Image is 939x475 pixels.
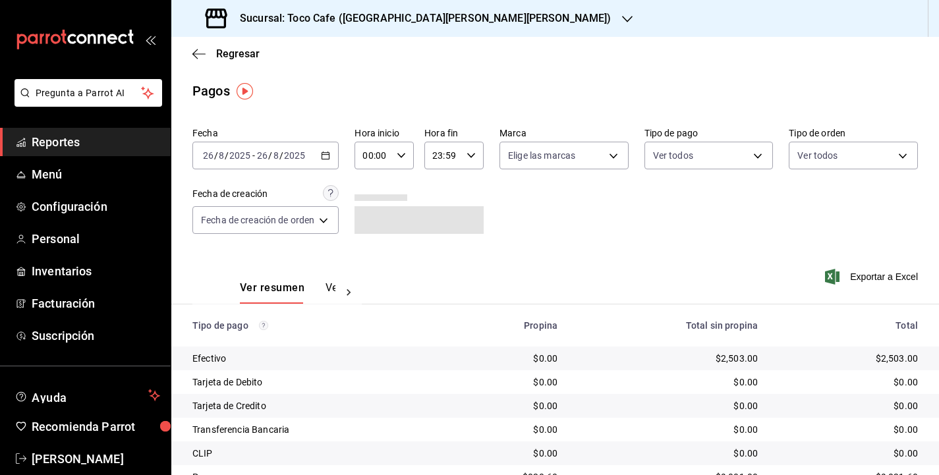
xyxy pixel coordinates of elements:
div: $0.00 [779,447,918,460]
a: Pregunta a Parrot AI [9,96,162,109]
div: Pagos [192,81,230,101]
div: CLIP [192,447,437,460]
div: $0.00 [779,399,918,412]
div: $0.00 [579,423,758,436]
label: Marca [499,128,629,138]
div: Fecha de creación [192,187,268,201]
div: $0.00 [779,376,918,389]
div: Propina [458,320,557,331]
input: -- [273,150,279,161]
h3: Sucursal: Toco Cafe ([GEOGRAPHIC_DATA][PERSON_NAME][PERSON_NAME]) [229,11,612,26]
label: Hora inicio [355,128,414,138]
span: Ayuda [32,387,143,403]
div: Efectivo [192,352,437,365]
label: Tipo de pago [644,128,774,138]
div: $2,503.00 [579,352,758,365]
input: -- [256,150,268,161]
div: Transferencia Bancaria [192,423,437,436]
span: / [214,150,218,161]
span: Reportes [32,133,160,151]
div: $0.00 [458,423,557,436]
label: Hora fin [424,128,484,138]
div: Tipo de pago [192,320,437,331]
button: Exportar a Excel [828,269,918,285]
button: Ver pagos [326,281,375,304]
div: $0.00 [458,447,557,460]
div: $0.00 [579,399,758,412]
span: Ver todos [653,149,693,162]
button: Pregunta a Parrot AI [14,79,162,107]
input: ---- [283,150,306,161]
button: open_drawer_menu [145,34,156,45]
span: [PERSON_NAME] [32,450,160,468]
img: Tooltip marker [237,83,253,99]
button: Ver resumen [240,281,304,304]
span: Menú [32,165,160,183]
span: Pregunta a Parrot AI [36,86,142,100]
span: Configuración [32,198,160,215]
span: Recomienda Parrot [32,418,160,435]
div: Tarjeta de Debito [192,376,437,389]
span: Regresar [216,47,260,60]
span: / [279,150,283,161]
label: Fecha [192,128,339,138]
div: Total [779,320,918,331]
span: Elige las marcas [508,149,575,162]
div: $0.00 [458,376,557,389]
span: Personal [32,230,160,248]
div: $0.00 [458,352,557,365]
svg: Los pagos realizados con Pay y otras terminales son montos brutos. [259,321,268,330]
div: $0.00 [458,399,557,412]
div: $0.00 [579,376,758,389]
div: $0.00 [779,423,918,436]
span: Inventarios [32,262,160,280]
div: $0.00 [579,447,758,460]
span: Suscripción [32,327,160,345]
input: ---- [229,150,251,161]
span: Ver todos [797,149,838,162]
span: Fecha de creación de orden [201,213,314,227]
div: $2,503.00 [779,352,918,365]
span: / [268,150,272,161]
button: Regresar [192,47,260,60]
div: Tarjeta de Credito [192,399,437,412]
input: -- [218,150,225,161]
span: / [225,150,229,161]
span: Facturación [32,294,160,312]
div: Total sin propina [579,320,758,331]
div: navigation tabs [240,281,335,304]
input: -- [202,150,214,161]
span: - [252,150,255,161]
label: Tipo de orden [789,128,918,138]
